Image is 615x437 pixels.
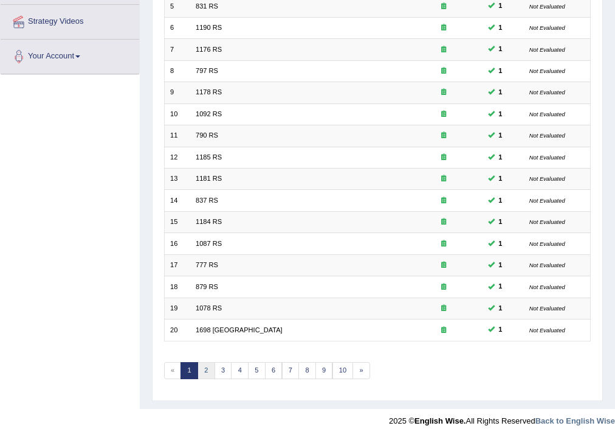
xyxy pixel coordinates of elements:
a: Your Account [1,40,139,70]
a: 1181 RS [196,175,222,182]
td: 11 [164,125,190,147]
a: 6 [265,362,283,379]
div: Exam occurring question [410,23,476,33]
div: Exam occurring question [410,2,476,12]
span: You can still take this question [495,44,506,55]
div: Exam occurring question [410,88,476,97]
small: Not Evaluated [529,89,565,96]
td: 16 [164,233,190,254]
span: You can still take this question [495,152,506,163]
a: 8 [298,362,316,379]
td: 14 [164,190,190,211]
a: 3 [215,362,232,379]
a: 1185 RS [196,153,222,161]
a: 1 [180,362,198,379]
a: 1184 RS [196,218,222,225]
small: Not Evaluated [529,175,565,182]
small: Not Evaluated [529,3,565,10]
a: 831 RS [196,2,218,10]
small: Not Evaluated [529,284,565,290]
td: 17 [164,254,190,276]
a: 777 RS [196,261,218,268]
small: Not Evaluated [529,132,565,139]
a: Back to English Wise [535,416,615,425]
strong: English Wise. [414,416,466,425]
a: 837 RS [196,197,218,204]
div: Exam occurring question [410,326,476,335]
span: You can still take this question [495,130,506,141]
td: 8 [164,60,190,82]
td: 20 [164,320,190,341]
div: Exam occurring question [410,260,476,270]
small: Not Evaluated [529,240,565,247]
div: Exam occurring question [410,45,476,55]
a: 10 [332,362,354,379]
span: You can still take this question [495,87,506,98]
small: Not Evaluated [529,218,565,225]
td: 10 [164,103,190,125]
small: Not Evaluated [529,154,565,161]
a: 879 RS [196,283,218,290]
td: 6 [164,17,190,38]
td: 12 [164,147,190,168]
td: 13 [164,169,190,190]
div: Exam occurring question [410,217,476,227]
span: You can still take this question [495,324,506,335]
td: 7 [164,39,190,60]
div: Exam occurring question [410,131,476,141]
div: Exam occurring question [410,282,476,292]
a: 7 [282,362,300,379]
a: 1176 RS [196,46,222,53]
div: Exam occurring question [410,239,476,249]
small: Not Evaluated [529,327,565,334]
a: 4 [231,362,249,379]
td: 18 [164,276,190,298]
a: 1698 [GEOGRAPHIC_DATA] [196,326,283,334]
small: Not Evaluated [529,305,565,312]
td: 9 [164,82,190,103]
span: You can still take this question [495,23,506,33]
span: You can still take this question [495,239,506,250]
span: You can still take this question [495,281,506,292]
a: 790 RS [196,131,218,139]
small: Not Evaluated [529,262,565,268]
div: Exam occurring question [410,153,476,163]
span: You can still take this question [495,217,506,228]
td: 19 [164,298,190,319]
span: You can still take this question [495,1,506,12]
small: Not Evaluated [529,24,565,31]
small: Not Evaluated [529,111,565,117]
a: 9 [315,362,333,379]
div: Exam occurring question [410,110,476,119]
a: 1190 RS [196,24,222,31]
a: Strategy Videos [1,5,139,35]
div: 2025 © All Rights Reserved [389,409,615,427]
span: « [164,362,182,379]
span: You can still take this question [495,303,506,314]
a: 1178 RS [196,88,222,96]
div: Exam occurring question [410,304,476,313]
span: You can still take this question [495,195,506,206]
div: Exam occurring question [410,196,476,206]
div: Exam occurring question [410,174,476,184]
small: Not Evaluated [529,46,565,53]
td: 15 [164,211,190,232]
a: » [352,362,370,379]
a: 1078 RS [196,304,222,312]
span: You can still take this question [495,109,506,120]
small: Not Evaluated [529,68,565,74]
small: Not Evaluated [529,197,565,204]
a: 2 [198,362,215,379]
a: 797 RS [196,67,218,74]
a: 1087 RS [196,240,222,247]
span: You can still take this question [495,260,506,271]
div: Exam occurring question [410,66,476,76]
span: You can still take this question [495,173,506,184]
a: 1092 RS [196,110,222,117]
a: 5 [248,362,266,379]
span: You can still take this question [495,66,506,77]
